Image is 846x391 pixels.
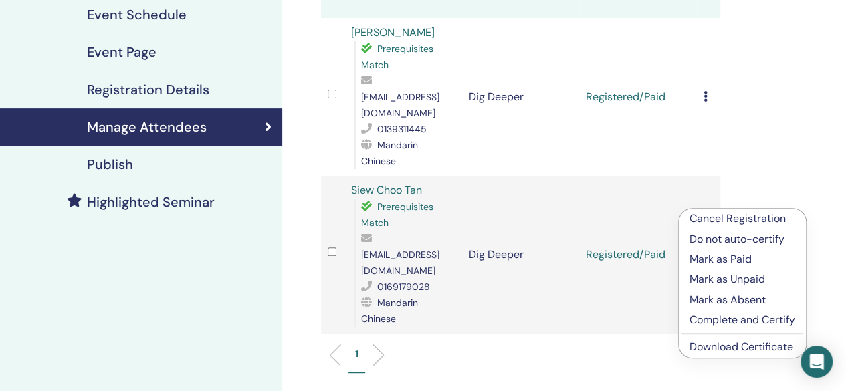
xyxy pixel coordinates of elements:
span: Mandarin Chinese [361,139,418,167]
p: Complete and Certify [690,312,795,328]
span: [EMAIL_ADDRESS][DOMAIN_NAME] [361,249,439,277]
h4: Event Schedule [87,7,187,23]
span: Prerequisites Match [361,201,433,229]
a: Download Certificate [690,340,793,354]
span: [EMAIL_ADDRESS][DOMAIN_NAME] [361,91,439,119]
p: Mark as Paid [690,251,795,267]
div: Open Intercom Messenger [801,346,833,378]
td: Dig Deeper [461,176,579,334]
h4: Manage Attendees [87,119,207,135]
h4: Event Page [87,44,156,60]
p: Cancel Registration [690,211,795,227]
a: Siew Choo Tan [351,183,422,197]
p: Do not auto-certify [690,231,795,247]
span: Prerequisites Match [361,43,433,71]
p: Mark as Absent [690,292,795,308]
a: [PERSON_NAME] [351,25,435,39]
h4: Publish [87,156,133,172]
p: 1 [355,347,358,361]
span: 0169179028 [377,281,430,293]
h4: Registration Details [87,82,209,98]
h4: Highlighted Seminar [87,194,215,210]
td: Dig Deeper [461,18,579,176]
span: 0139311445 [377,123,427,135]
span: Mandarin Chinese [361,297,418,325]
p: Mark as Unpaid [690,271,795,287]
